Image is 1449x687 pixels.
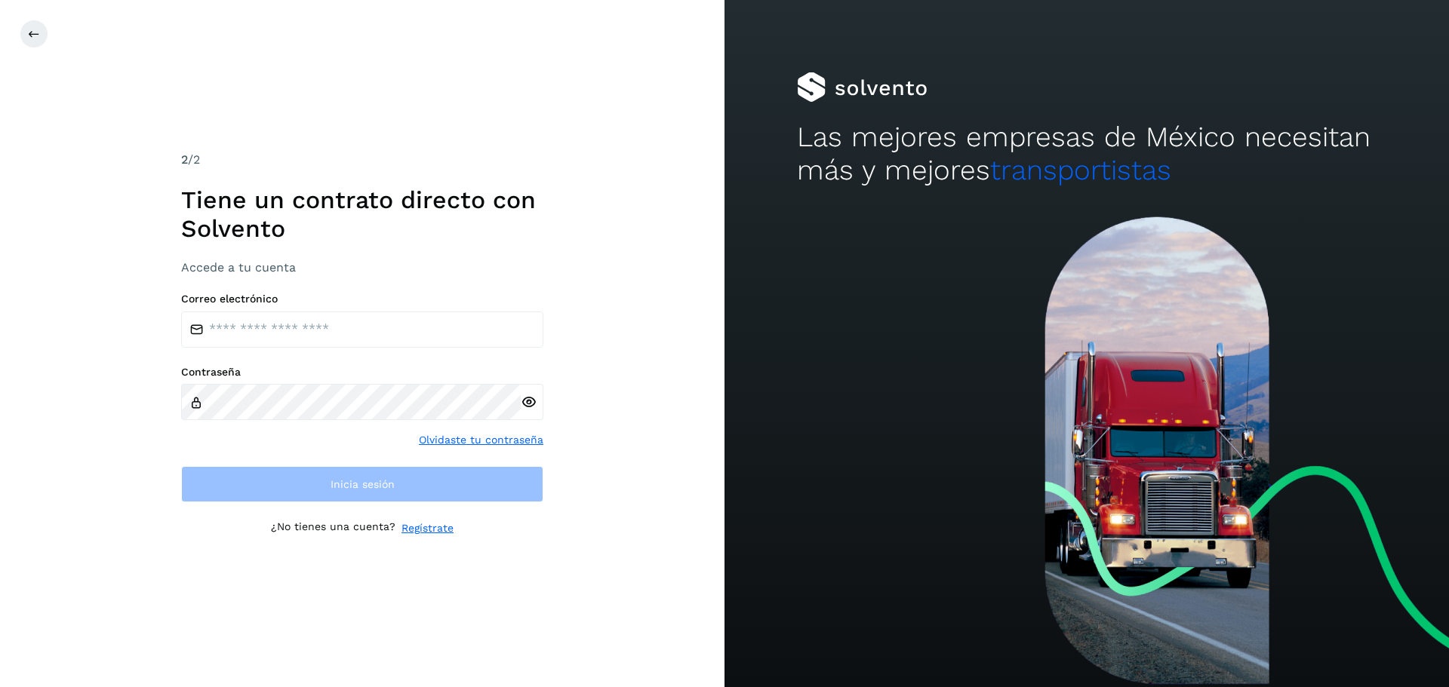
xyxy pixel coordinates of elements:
h1: Tiene un contrato directo con Solvento [181,186,543,244]
span: Inicia sesión [331,479,395,489]
div: /2 [181,151,543,169]
a: Regístrate [401,520,454,536]
a: Olvidaste tu contraseña [419,432,543,448]
label: Correo electrónico [181,293,543,305]
button: Inicia sesión [181,466,543,502]
span: 2 [181,152,188,167]
span: transportistas [990,154,1171,186]
h2: Las mejores empresas de México necesitan más y mejores [797,121,1377,188]
h3: Accede a tu cuenta [181,260,543,274]
p: ¿No tienes una cuenta? [271,520,395,536]
label: Contraseña [181,366,543,379]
